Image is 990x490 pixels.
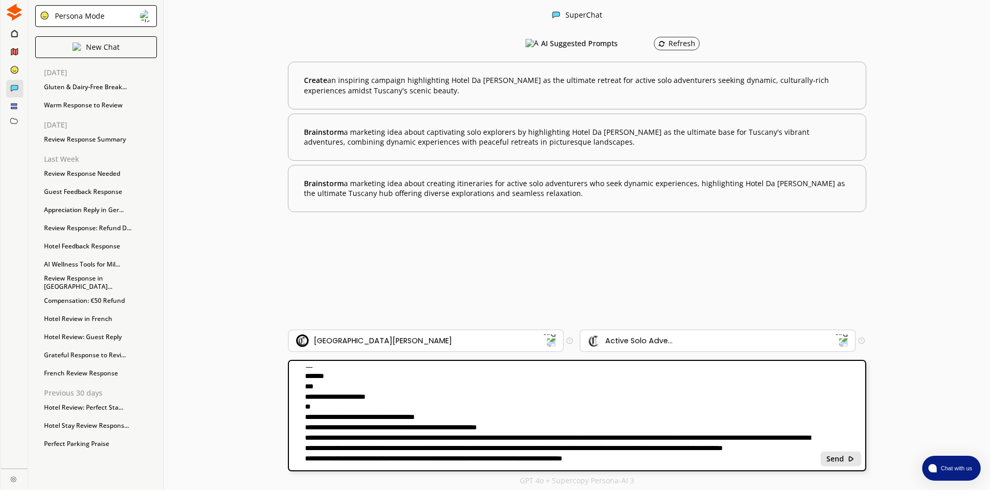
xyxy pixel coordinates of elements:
[72,43,81,51] img: Close
[39,347,161,363] div: Grateful Response to Revi...
[44,389,161,397] p: Previous 30 days
[39,436,161,452] div: Perfect Parking Praise
[304,127,344,137] span: Brainstorm
[826,455,844,463] b: Send
[566,338,573,344] img: Tooltip Icon
[526,39,538,48] img: AI Suggested Prompts
[6,4,23,21] img: Close
[39,366,161,381] div: French Review Response
[39,329,161,345] div: Hotel Review: Guest Reply
[1,469,27,487] a: Close
[51,12,105,20] div: Persona Mode
[39,166,161,181] div: Review Response Needed
[543,333,556,347] img: Dropdown Icon
[39,220,161,236] div: Review Response: Refund D...
[39,418,161,433] div: Hotel Stay Review Respons...
[86,43,120,51] p: New Chat
[658,40,665,47] img: Refresh
[304,178,344,188] span: Brainstorm
[39,293,161,309] div: Compensation: €50 Refund
[39,311,161,327] div: Hotel Review in French
[520,477,634,485] p: GPT 4o + Supercopy Persona-AI 3
[10,476,17,482] img: Close
[937,464,974,472] span: Chat with us
[39,79,161,95] div: Gluten & Dairy-Free Break...
[858,338,865,344] img: Tooltip Icon
[314,337,452,345] div: [GEOGRAPHIC_DATA][PERSON_NAME]
[541,36,618,51] h3: AI Suggested Prompts
[39,184,161,200] div: Guest Feedback Response
[39,454,161,470] div: Responding to a Review
[39,257,161,272] div: AI Wellness Tools for Mil...
[304,75,850,95] b: an inspiring campaign highlighting Hotel Da [PERSON_NAME] as the ultimate retreat for active solo...
[140,10,152,22] img: Close
[588,334,600,347] img: Audience Icon
[848,455,855,463] img: Close
[304,178,850,199] b: a marketing idea about creating itineraries for active solo adventurers who seek dynamic experien...
[304,127,850,147] b: a marketing idea about captivating solo explorers by highlighting Hotel Da [PERSON_NAME] as the u...
[834,333,848,347] img: Dropdown Icon
[44,155,161,163] p: Last Week
[39,400,161,415] div: Hotel Review: Perfect Sta...
[658,39,695,48] div: Refresh
[296,334,309,347] img: Brand Icon
[39,97,161,113] div: Warm Response to Review
[552,11,560,19] img: Close
[39,239,161,254] div: Hotel Feedback Response
[44,68,161,77] p: [DATE]
[39,202,161,218] div: Appreciation Reply in Ger...
[39,275,161,290] div: Review Response in [GEOGRAPHIC_DATA]...
[40,11,49,20] img: Close
[565,11,602,21] div: SuperChat
[922,456,981,481] button: atlas-launcher
[39,132,161,147] div: Review Response Summary
[304,75,327,85] span: Create
[605,337,673,345] div: Active Solo Adve...
[44,121,161,129] p: [DATE]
